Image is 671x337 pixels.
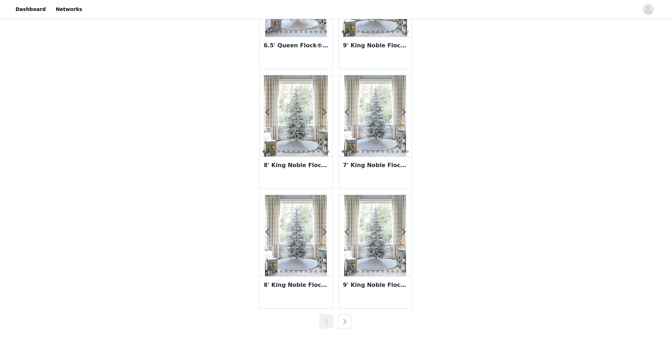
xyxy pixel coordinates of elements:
button: 12 [319,30,323,34]
button: 11 [396,270,399,273]
button: 10 [386,30,389,34]
button: 11 [314,30,318,34]
button: 6 [289,30,293,34]
button: 7 [371,150,375,153]
button: 5 [282,150,285,153]
button: 1 [265,30,268,34]
button: 2 [346,30,350,34]
button: 1 [341,150,345,153]
button: 14 [326,150,330,153]
button: 7 [376,270,380,273]
button: 14 [406,30,409,34]
button: 5 [366,270,370,273]
button: 3 [356,270,360,273]
button: 9 [304,270,308,273]
button: 1 [341,30,345,34]
button: 3 [272,150,276,153]
button: 8 [299,270,303,273]
button: 4 [356,30,360,34]
button: 12 [396,30,399,34]
a: Dashboard [11,1,50,17]
img: King of Christmas 7' King Noble Flock Artificial Christmas Tree Unlit [344,75,406,156]
button: 10 [309,30,313,34]
h3: 8' King Noble Flock Artificial Christmas Tree Unlit [264,281,328,289]
button: 1 [265,270,268,273]
h3: 8' King Noble Flock Artificial Christmas Tree with 600 Warm White LED Lights [264,161,328,170]
button: 9 [302,150,305,153]
button: 8 [376,30,380,34]
button: 12 [401,270,404,273]
button: 6 [287,150,290,153]
button: 2 [346,150,350,153]
button: 7 [292,150,295,153]
button: 14 [406,150,409,153]
button: 3 [351,150,355,153]
button: 5 [284,270,288,273]
button: 6 [366,150,370,153]
button: 3 [274,30,278,34]
button: 2 [267,150,271,153]
button: 7 [294,30,298,34]
button: 3 [351,30,355,34]
button: 13 [324,30,328,34]
button: 4 [277,150,280,153]
button: 10 [307,150,310,153]
a: Networks [51,1,86,17]
button: 10 [386,150,389,153]
button: 12 [317,150,320,153]
button: 5 [361,30,365,34]
button: 11 [391,150,394,153]
button: 2 [270,270,273,273]
button: 8 [299,30,303,34]
button: 5 [361,150,365,153]
button: 11 [314,270,318,273]
h3: 7' King Noble Flock Artificial Christmas Tree Unlit [343,161,407,170]
button: 6 [366,30,370,34]
h3: 9' King Noble Flock Artificial Christmas Tree with 700 Warm White LED Lights [343,41,407,50]
button: 13 [324,270,328,273]
h3: 6.5' Queen Flock® Slim Artificial Christmas Tree Unlit [264,41,328,50]
button: 4 [361,270,365,273]
button: 9 [386,270,389,273]
button: 9 [381,150,384,153]
button: 4 [279,270,283,273]
button: 8 [381,270,384,273]
button: 13 [401,150,404,153]
button: 4 [356,150,360,153]
button: 2 [270,30,273,34]
button: 12 [396,150,399,153]
button: 7 [371,30,375,34]
button: 7 [294,270,298,273]
button: 8 [376,150,380,153]
button: 4 [279,30,283,34]
button: 9 [304,30,308,34]
button: 2 [351,270,355,273]
button: 13 [401,30,404,34]
button: 11 [312,150,315,153]
button: 11 [391,30,394,34]
img: King of Christmas 9' King Noble Flock Artificial Christmas Tree Unlit [344,195,406,276]
button: 1 [346,270,350,273]
button: 12 [319,270,323,273]
button: 9 [381,30,384,34]
img: King of Christmas 8' King Noble Flock Artificial Christmas Tree with 600 Warm White LED Lights [264,75,328,156]
button: 13 [322,150,325,153]
button: 10 [309,270,313,273]
img: King of Christmas 8' King Noble Flock Artificial Christmas Tree Unlit [265,195,327,276]
div: avatar [645,4,652,15]
button: 10 [391,270,394,273]
button: 6 [289,270,293,273]
h3: 9' King Noble Flock Artificial Christmas Tree Unlit [343,281,407,289]
button: 1 [262,150,266,153]
button: 5 [284,30,288,34]
button: 6 [371,270,375,273]
button: 3 [274,270,278,273]
button: 8 [297,150,300,153]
